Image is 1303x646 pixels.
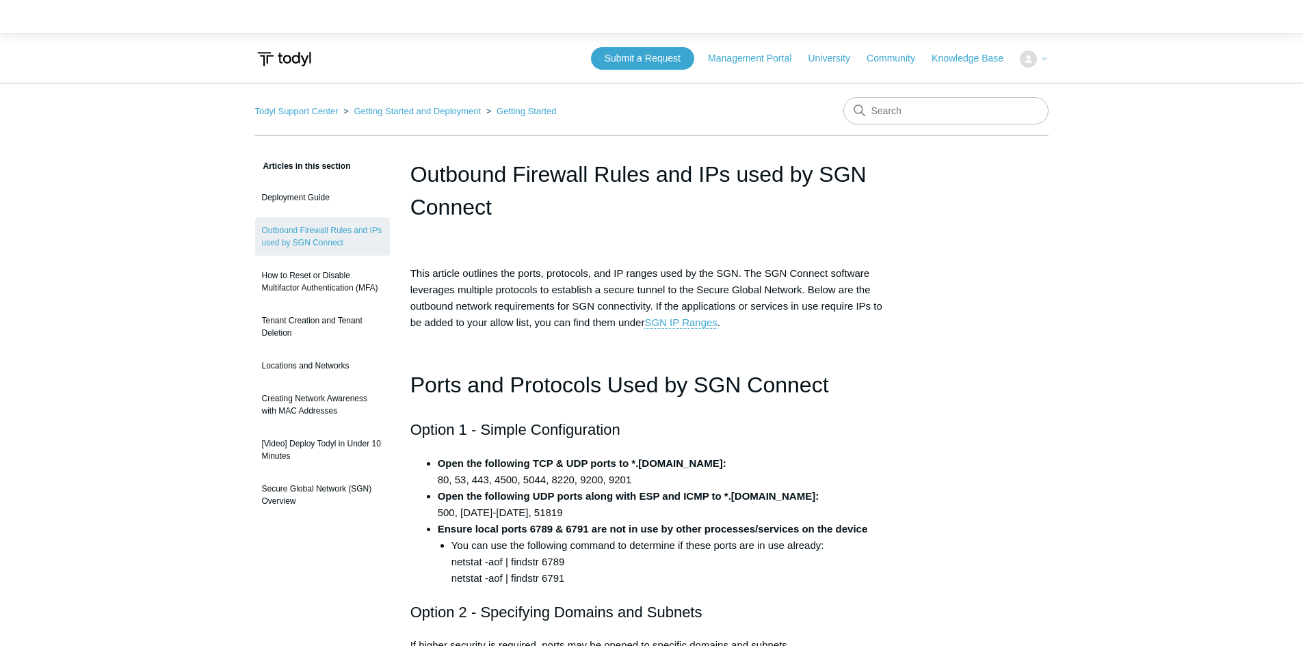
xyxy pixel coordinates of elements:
h2: Option 2 - Specifying Domains and Subnets [410,600,893,624]
a: Locations and Networks [255,353,390,379]
input: Search [843,97,1049,124]
a: Management Portal [708,51,805,66]
a: SGN IP Ranges [644,317,717,329]
a: Tenant Creation and Tenant Deletion [255,308,390,346]
a: Getting Started [497,106,556,116]
li: Getting Started [484,106,557,116]
strong: Open the following TCP & UDP ports to *.[DOMAIN_NAME]: [438,457,726,469]
h2: Option 1 - Simple Configuration [410,418,893,442]
a: University [808,51,863,66]
img: Todyl Support Center Help Center home page [255,46,313,72]
a: How to Reset or Disable Multifactor Authentication (MFA) [255,263,390,301]
a: Getting Started and Deployment [354,106,481,116]
li: 500, [DATE]-[DATE], 51819 [438,488,893,521]
strong: Ensure local ports 6789 & 6791 are not in use by other processes/services on the device [438,523,868,535]
strong: Open the following UDP ports along with ESP and ICMP to *.[DOMAIN_NAME]: [438,490,819,502]
li: 80, 53, 443, 4500, 5044, 8220, 9200, 9201 [438,455,893,488]
li: You can use the following command to determine if these ports are in use already: netstat -aof | ... [451,537,893,587]
a: Outbound Firewall Rules and IPs used by SGN Connect [255,217,390,256]
h1: Ports and Protocols Used by SGN Connect [410,368,893,403]
li: Todyl Support Center [255,106,341,116]
a: [Video] Deploy Todyl in Under 10 Minutes [255,431,390,469]
h1: Outbound Firewall Rules and IPs used by SGN Connect [410,158,893,224]
a: Secure Global Network (SGN) Overview [255,476,390,514]
a: Community [867,51,929,66]
a: Creating Network Awareness with MAC Addresses [255,386,390,424]
a: Knowledge Base [932,51,1017,66]
a: Submit a Request [591,47,694,70]
span: Articles in this section [255,161,351,171]
a: Todyl Support Center [255,106,339,116]
li: Getting Started and Deployment [341,106,484,116]
a: Deployment Guide [255,185,390,211]
span: This article outlines the ports, protocols, and IP ranges used by the SGN. The SGN Connect softwa... [410,267,882,329]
